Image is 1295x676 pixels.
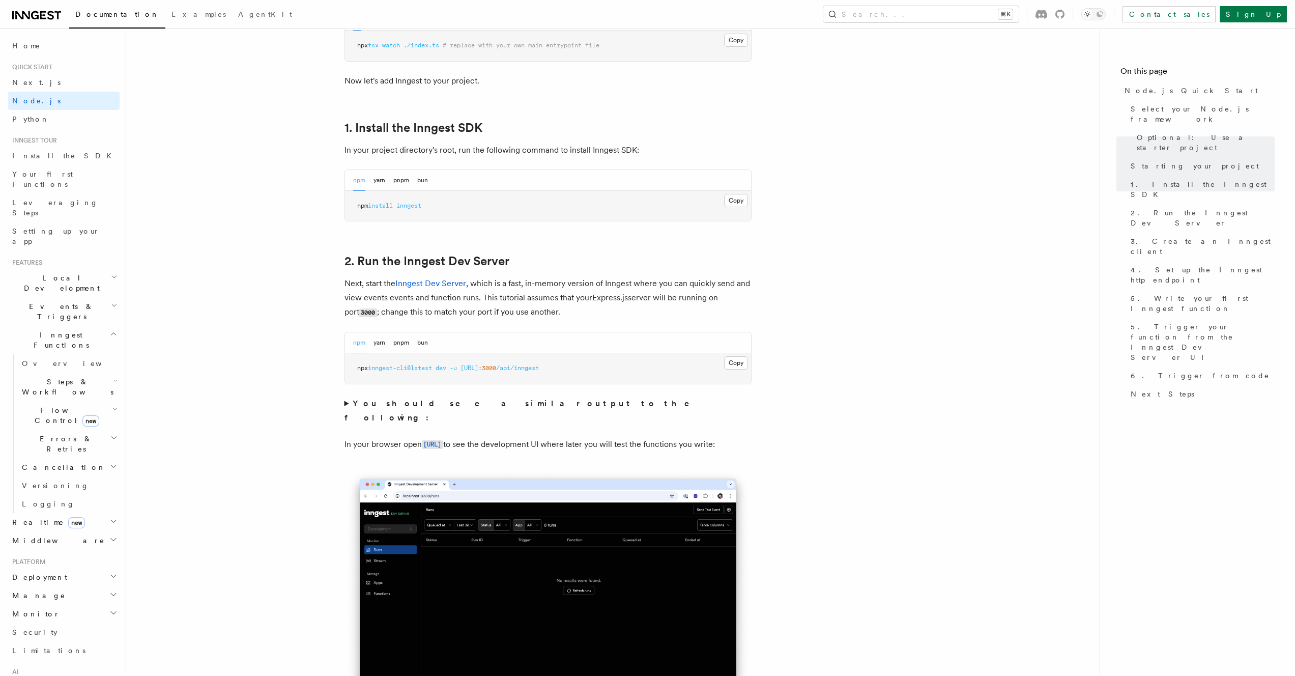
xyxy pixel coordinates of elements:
[8,330,110,350] span: Inngest Functions
[1127,367,1275,385] a: 6. Trigger from code
[344,276,752,320] p: Next, start the , which is a fast, in-memory version of Inngest where you can quickly send and vi...
[1127,261,1275,289] a: 4. Set up the Inngest http endpoint
[22,500,75,508] span: Logging
[18,476,120,495] a: Versioning
[12,646,85,655] span: Limitations
[1131,104,1275,124] span: Select your Node.js framework
[436,364,446,372] span: dev
[12,78,61,87] span: Next.js
[8,92,120,110] a: Node.js
[1127,289,1275,318] a: 5. Write your first Inngest function
[357,42,368,49] span: npx
[357,364,368,372] span: npx
[1131,322,1275,362] span: 5. Trigger your function from the Inngest Dev Server UI
[8,269,120,297] button: Local Development
[1131,161,1259,171] span: Starting your project
[1131,208,1275,228] span: 2. Run the Inngest Dev Server
[68,517,85,528] span: new
[353,170,365,191] button: npm
[82,415,99,427] span: new
[8,586,120,605] button: Manage
[8,301,111,322] span: Events & Triggers
[8,623,120,641] a: Security
[8,136,57,145] span: Inngest tour
[8,531,120,550] button: Middleware
[353,332,365,353] button: npm
[344,254,509,268] a: 2. Run the Inngest Dev Server
[1127,157,1275,175] a: Starting your project
[8,222,120,250] a: Setting up your app
[69,3,165,29] a: Documentation
[1131,236,1275,257] span: 3. Create an Inngest client
[823,6,1019,22] button: Search...⌘K
[1127,232,1275,261] a: 3. Create an Inngest client
[8,193,120,222] a: Leveraging Steps
[8,517,85,527] span: Realtime
[422,439,443,449] a: [URL]
[1127,204,1275,232] a: 2. Run the Inngest Dev Server
[12,628,57,636] span: Security
[18,354,120,373] a: Overview
[8,165,120,193] a: Your first Functions
[8,605,120,623] button: Monitor
[22,482,89,490] span: Versioning
[482,364,496,372] span: 3000
[8,590,66,601] span: Manage
[344,399,704,422] strong: You should see a similar output to the following:
[8,297,120,326] button: Events & Triggers
[12,170,73,188] span: Your first Functions
[368,42,379,49] span: tsx
[724,34,748,47] button: Copy
[1127,385,1275,403] a: Next Steps
[18,495,120,513] a: Logging
[12,97,61,105] span: Node.js
[8,536,105,546] span: Middleware
[8,147,120,165] a: Install the SDK
[1081,8,1106,20] button: Toggle dark mode
[417,170,428,191] button: bun
[18,458,120,476] button: Cancellation
[232,3,298,27] a: AgentKit
[373,170,385,191] button: yarn
[12,115,49,123] span: Python
[344,121,482,135] a: 1. Install the Inngest SDK
[461,364,482,372] span: [URL]:
[443,42,599,49] span: # replace with your own main entrypoint file
[1127,318,1275,367] a: 5. Trigger your function from the Inngest Dev Server UI
[8,259,42,267] span: Features
[18,430,120,458] button: Errors & Retries
[373,332,385,353] button: yarn
[395,278,466,288] a: Inngest Dev Server
[724,356,748,370] button: Copy
[1123,6,1216,22] a: Contact sales
[1137,132,1275,153] span: Optional: Use a starter project
[422,440,443,449] code: [URL]
[18,405,112,426] span: Flow Control
[1131,371,1270,381] span: 6. Trigger from code
[8,73,120,92] a: Next.js
[18,462,106,472] span: Cancellation
[1120,81,1275,100] a: Node.js Quick Start
[1127,175,1275,204] a: 1. Install the Inngest SDK
[75,10,159,18] span: Documentation
[450,364,457,372] span: -u
[368,364,432,372] span: inngest-cli@latest
[344,74,752,88] p: Now let's add Inngest to your project.
[1120,65,1275,81] h4: On this page
[8,558,46,566] span: Platform
[8,63,52,71] span: Quick start
[8,668,19,676] span: AI
[12,199,98,217] span: Leveraging Steps
[8,110,120,128] a: Python
[8,326,120,354] button: Inngest Functions
[359,308,377,317] code: 3000
[18,434,110,454] span: Errors & Retries
[1131,179,1275,200] span: 1. Install the Inngest SDK
[344,397,752,425] summary: You should see a similar output to the following:
[1125,86,1258,96] span: Node.js Quick Start
[22,359,127,368] span: Overview
[417,332,428,353] button: bun
[8,568,120,586] button: Deployment
[8,572,67,582] span: Deployment
[8,641,120,660] a: Limitations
